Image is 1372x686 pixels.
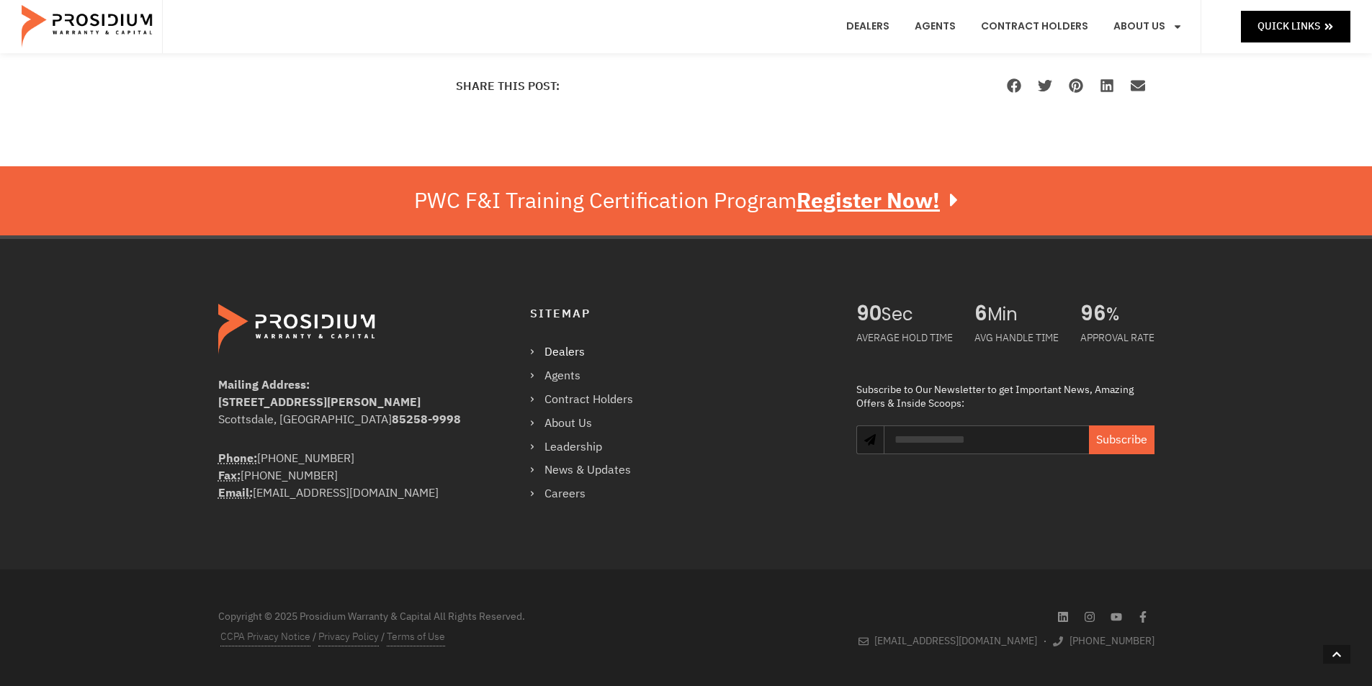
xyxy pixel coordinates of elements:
[856,304,882,325] span: 90
[218,609,679,624] div: Copyright © 2025 Prosidium Warranty & Capital All Rights Reserved.
[882,304,953,325] span: Sec
[530,484,647,505] a: Careers
[987,304,1059,325] span: Min
[884,425,1154,469] form: Newsletter Form
[530,366,647,387] a: Agents
[1031,71,1062,100] div: Share on twitter
[1257,17,1320,35] span: Quick Links
[218,450,257,467] strong: Phone:
[218,450,257,467] abbr: Phone Number
[414,188,958,214] div: PWC F&I Training Certification Program
[1080,325,1154,351] div: APPROVAL RATE
[530,304,828,325] h4: Sitemap
[858,632,1038,650] a: [EMAIL_ADDRESS][DOMAIN_NAME]
[387,628,445,646] a: Terms of Use
[1062,71,1093,100] div: Share on pinterest
[1089,425,1154,454] button: Subscribe
[318,628,379,646] a: Privacy Policy
[392,411,461,428] b: 85258-9998
[974,325,1059,351] div: AVG HANDLE TIME
[1096,431,1147,448] span: Subscribe
[856,325,953,351] div: AVERAGE HOLD TIME
[218,484,253,502] abbr: Email Address
[456,81,560,92] h4: Share this Post:
[1053,632,1154,650] a: [PHONE_NUMBER]
[218,467,241,484] strong: Fax:
[871,632,1037,650] span: [EMAIL_ADDRESS][DOMAIN_NAME]
[1124,71,1154,100] div: Share on email
[1093,71,1124,100] div: Share on linkedin
[218,411,472,428] div: Scottsdale, [GEOGRAPHIC_DATA]
[530,413,647,434] a: About Us
[218,450,472,502] div: [PHONE_NUMBER] [PHONE_NUMBER] [EMAIL_ADDRESS][DOMAIN_NAME]
[1106,304,1154,325] span: %
[1066,632,1154,650] span: [PHONE_NUMBER]
[1241,11,1350,42] a: Quick Links
[218,376,310,394] b: Mailing Address:
[218,467,241,484] abbr: Fax
[218,394,421,411] b: [STREET_ADDRESS][PERSON_NAME]
[530,342,647,505] nav: Menu
[856,383,1154,411] div: Subscribe to Our Newsletter to get Important News, Amazing Offers & Inside Scoops:
[218,484,253,502] strong: Email:
[220,628,310,646] a: CCPA Privacy Notice
[1000,71,1031,100] div: Share on facebook
[1080,304,1106,325] span: 96
[797,184,940,217] u: Register Now!
[530,437,647,458] a: Leadership
[974,304,987,325] span: 6
[530,389,647,410] a: Contract Holders
[530,460,647,481] a: News & Updates
[218,628,679,646] div: / /
[530,342,647,363] a: Dealers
